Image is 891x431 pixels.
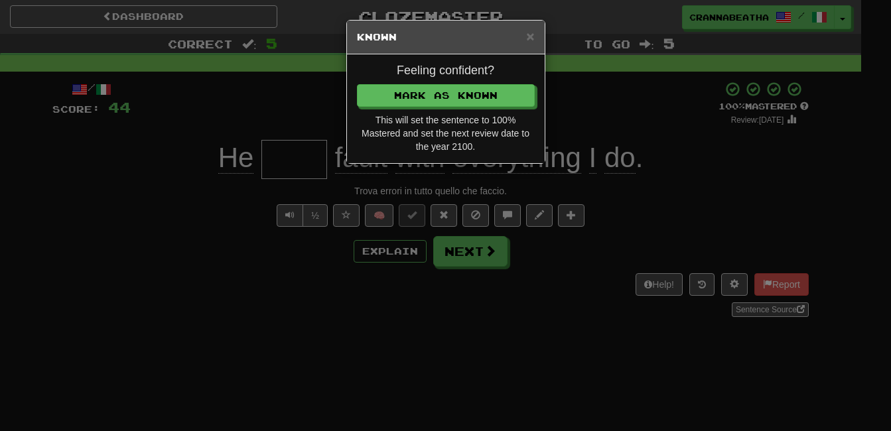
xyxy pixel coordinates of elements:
[526,29,534,43] button: Close
[357,84,535,107] button: Mark as Known
[357,31,535,44] h5: Known
[526,29,534,44] span: ×
[357,113,535,153] div: This will set the sentence to 100% Mastered and set the next review date to the year 2100.
[357,64,535,78] h4: Feeling confident?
